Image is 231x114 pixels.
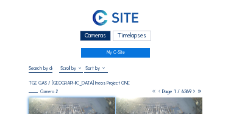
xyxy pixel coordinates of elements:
[162,88,191,94] span: Page 1 / 6369
[29,9,202,29] a: C-SITE Logo
[29,80,130,85] div: TGE GAS / [GEOGRAPHIC_DATA] Ineos Project ONE
[81,48,151,58] a: My C-Site
[29,89,58,94] div: Camera 2
[93,10,139,25] img: C-SITE Logo
[80,31,112,41] div: Cameras
[29,65,52,71] input: Search by date 󰅀
[113,31,152,41] div: Timelapses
